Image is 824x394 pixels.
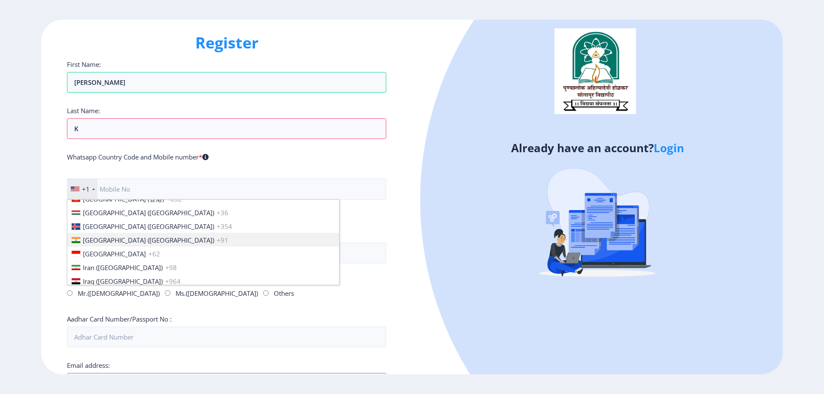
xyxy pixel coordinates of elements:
span: Iran (‫[GEOGRAPHIC_DATA]‬‎) [83,263,163,272]
input: Last Name [67,118,386,139]
label: Others [274,289,294,298]
label: First Name: [67,60,101,69]
span: [GEOGRAPHIC_DATA] ([GEOGRAPHIC_DATA]) [83,236,214,244]
span: +36 [217,208,228,217]
span: [GEOGRAPHIC_DATA] ([GEOGRAPHIC_DATA]) [83,208,214,217]
span: +964 [165,277,181,286]
label: Ms.([DEMOGRAPHIC_DATA]) [176,289,258,298]
div: United States: +1 [67,179,97,199]
label: Whatsapp Country Code and Mobile number [67,153,209,161]
span: +91 [217,236,228,244]
input: Mobile No [67,178,386,200]
label: Aadhar Card Number/Passport No : [67,315,172,323]
h1: Register [67,33,386,53]
img: Recruitment%20Agencies%20(%20verification).svg [522,148,673,298]
input: Email address [67,373,386,394]
input: Adhar Card Number [67,327,386,347]
div: +1 [82,185,90,193]
label: Mr.([DEMOGRAPHIC_DATA]) [78,289,160,298]
span: [GEOGRAPHIC_DATA] ([GEOGRAPHIC_DATA]) [83,222,214,231]
label: Last Name: [67,106,100,115]
h4: Already have an account? [418,141,776,155]
label: Email address: [67,361,110,370]
img: logo [554,28,636,114]
span: Iraq (‫[GEOGRAPHIC_DATA]‬‎) [83,277,163,286]
a: Login [654,140,684,156]
span: [GEOGRAPHIC_DATA] [83,250,146,258]
input: First Name [67,72,386,93]
span: +62 [148,250,160,258]
span: +354 [217,222,232,231]
span: +98 [165,263,177,272]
